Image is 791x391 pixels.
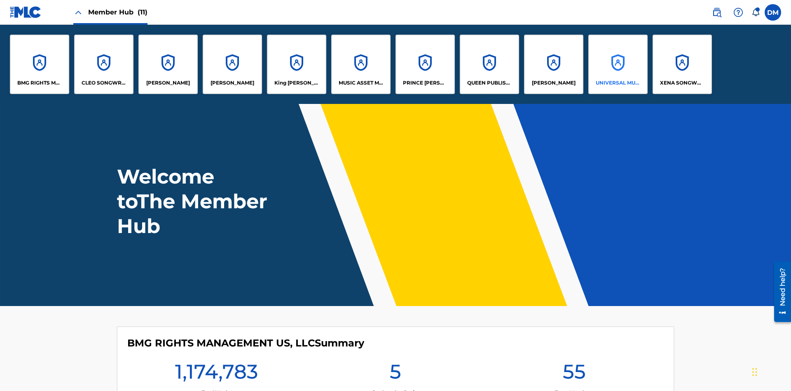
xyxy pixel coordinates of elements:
img: Close [73,7,83,17]
p: EYAMA MCSINGER [211,79,254,87]
iframe: Chat Widget [750,351,791,391]
div: Notifications [751,8,760,16]
div: User Menu [765,4,781,21]
p: PRINCE MCTESTERSON [403,79,448,87]
a: Accounts[PERSON_NAME] [203,35,262,94]
div: Help [730,4,747,21]
a: Public Search [709,4,725,21]
p: CLEO SONGWRITER [82,79,126,87]
div: Drag [752,360,757,384]
img: help [733,7,743,17]
h1: 55 [563,359,586,389]
p: ELVIS COSTELLO [146,79,190,87]
p: UNIVERSAL MUSIC PUB GROUP [596,79,641,87]
h1: 5 [390,359,401,389]
h4: BMG RIGHTS MANAGEMENT US, LLC [127,337,364,349]
a: AccountsMUSIC ASSET MANAGEMENT (MAM) [331,35,391,94]
a: AccountsQUEEN PUBLISHA [460,35,519,94]
h1: 1,174,783 [175,359,258,389]
img: search [712,7,722,17]
img: MLC Logo [10,6,42,18]
a: Accounts[PERSON_NAME] [138,35,198,94]
p: MUSIC ASSET MANAGEMENT (MAM) [339,79,384,87]
p: QUEEN PUBLISHA [467,79,512,87]
a: AccountsCLEO SONGWRITER [74,35,133,94]
p: RONALD MCTESTERSON [532,79,576,87]
a: AccountsBMG RIGHTS MANAGEMENT US, LLC [10,35,69,94]
p: XENA SONGWRITER [660,79,705,87]
p: BMG RIGHTS MANAGEMENT US, LLC [17,79,62,87]
h1: Welcome to The Member Hub [117,164,271,238]
a: AccountsUNIVERSAL MUSIC PUB GROUP [588,35,648,94]
a: AccountsKing [PERSON_NAME] [267,35,326,94]
span: (11) [138,8,147,16]
a: Accounts[PERSON_NAME] [524,35,583,94]
iframe: Resource Center [768,259,791,326]
a: AccountsPRINCE [PERSON_NAME] [395,35,455,94]
p: King McTesterson [274,79,319,87]
span: Member Hub [88,7,147,17]
a: AccountsXENA SONGWRITER [653,35,712,94]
